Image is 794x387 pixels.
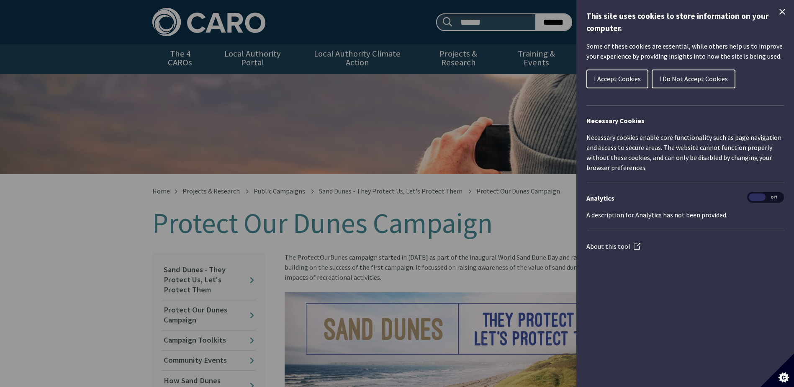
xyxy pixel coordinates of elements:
[594,75,641,83] span: I Accept Cookies
[586,41,784,61] p: Some of these cookies are essential, while others help us to improve your experience by providing...
[586,70,648,88] button: I Accept Cookies
[749,193,766,201] span: On
[659,75,728,83] span: I Do Not Accept Cookies
[777,7,787,17] button: Close Cookie Control
[761,353,794,387] button: Set cookie preferences
[586,210,784,220] p: A description for Analytics has not been provided.
[766,193,782,201] span: Off
[586,116,784,126] h2: Necessary Cookies
[586,193,784,203] h3: Analytics
[586,242,640,250] a: About this tool
[652,70,735,88] button: I Do Not Accept Cookies
[586,10,784,34] h1: This site uses cookies to store information on your computer.
[586,132,784,173] p: Necessary cookies enable core functionality such as page navigation and access to secure areas. T...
